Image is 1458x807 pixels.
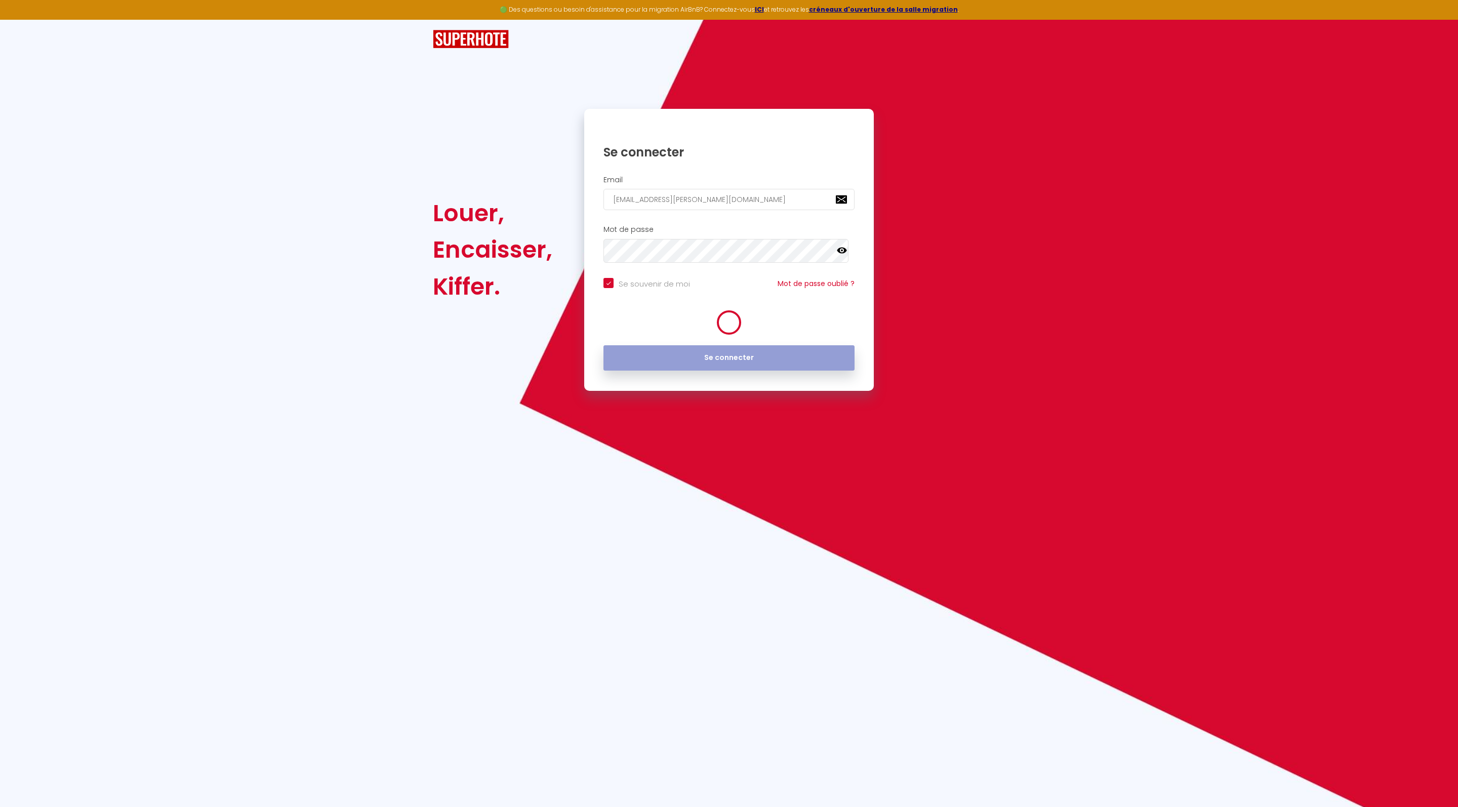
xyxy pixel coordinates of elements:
h2: Email [603,176,855,184]
a: ICI [755,5,764,14]
h2: Mot de passe [603,225,855,234]
a: créneaux d'ouverture de la salle migration [809,5,958,14]
a: Mot de passe oublié ? [778,278,855,289]
button: Ouvrir le widget de chat LiveChat [8,4,38,34]
h1: Se connecter [603,144,855,160]
img: SuperHote logo [433,30,509,49]
button: Se connecter [603,345,855,371]
div: Kiffer. [433,268,552,305]
div: Louer, [433,195,552,231]
input: Ton Email [603,189,855,210]
div: Encaisser, [433,231,552,268]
